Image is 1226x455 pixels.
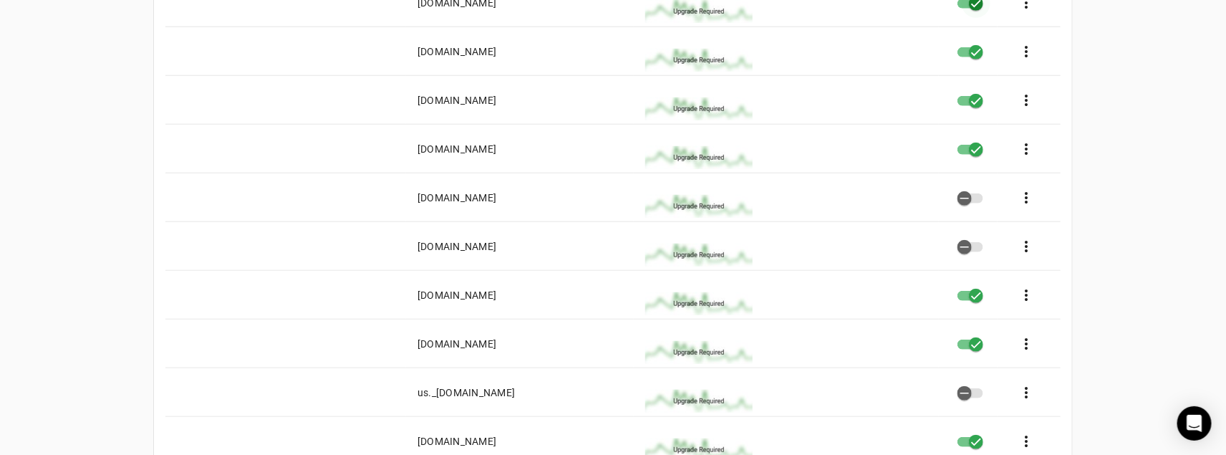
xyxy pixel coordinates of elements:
div: [DOMAIN_NAME] [417,191,496,205]
div: [DOMAIN_NAME] [417,142,496,156]
div: [DOMAIN_NAME] [417,44,496,59]
div: [DOMAIN_NAME] [417,93,496,107]
div: [DOMAIN_NAME] [417,239,496,254]
img: upgrade_sparkline.jpg [645,146,753,169]
img: upgrade_sparkline.jpg [645,195,753,218]
img: upgrade_sparkline.jpg [645,292,753,315]
div: us._[DOMAIN_NAME] [417,385,515,400]
img: upgrade_sparkline.jpg [645,244,753,267]
img: upgrade_sparkline.jpg [645,390,753,413]
div: Open Intercom Messenger [1177,406,1212,441]
img: upgrade_sparkline.jpg [645,97,753,120]
div: [DOMAIN_NAME] [417,288,496,302]
img: upgrade_sparkline.jpg [645,49,753,72]
div: [DOMAIN_NAME] [417,434,496,449]
img: upgrade_sparkline.jpg [645,341,753,364]
div: [DOMAIN_NAME] [417,337,496,351]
